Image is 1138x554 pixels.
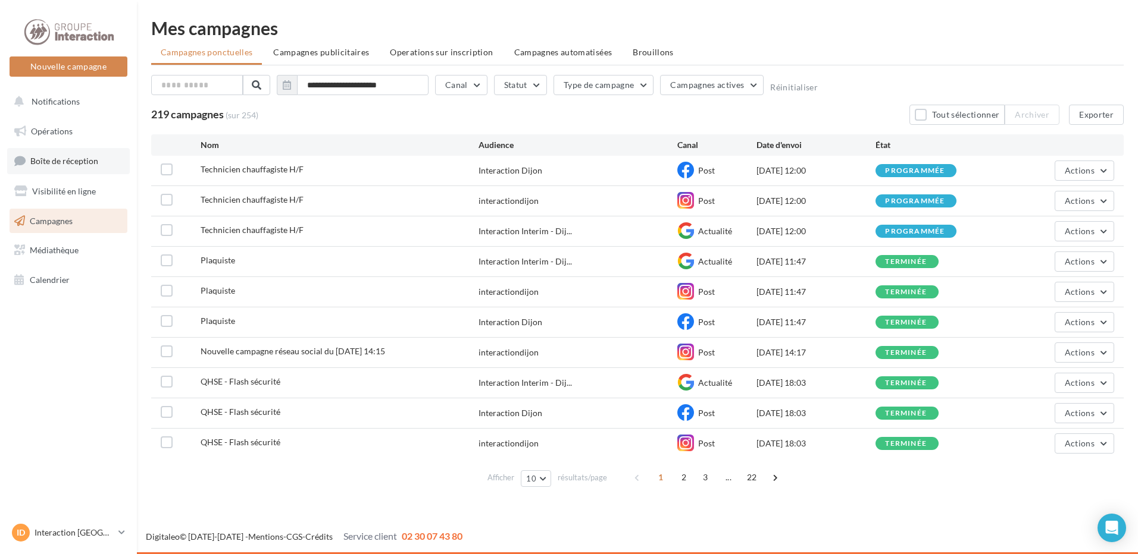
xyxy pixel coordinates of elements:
span: 3 [696,468,715,487]
span: Plaquiste [201,255,235,265]
div: [DATE] 14:17 [756,347,876,358]
button: Archiver [1005,105,1059,125]
div: Audience [479,139,677,151]
div: [DATE] 11:47 [756,256,876,267]
div: [DATE] 18:03 [756,407,876,419]
button: Exporter [1069,105,1124,125]
span: Actions [1065,317,1095,327]
button: Actions [1055,342,1114,363]
div: interactiondijon [479,286,539,298]
span: 1 [651,468,670,487]
div: terminée [885,258,927,266]
button: 10 [521,470,551,487]
button: Notifications [7,89,125,114]
span: Technicien chauffagiste H/F [201,164,304,174]
div: [DATE] 18:03 [756,437,876,449]
div: Date d'envoi [756,139,876,151]
span: Actions [1065,347,1095,357]
span: Actualité [698,377,732,388]
a: Visibilité en ligne [7,179,130,204]
button: Type de campagne [554,75,654,95]
span: Actions [1065,287,1095,297]
span: Plaquiste [201,316,235,326]
span: résultats/page [558,472,607,483]
a: ID Interaction [GEOGRAPHIC_DATA] [10,521,127,544]
p: Interaction [GEOGRAPHIC_DATA] [35,527,114,539]
button: Actions [1055,221,1114,241]
div: Nom [201,139,479,151]
span: 2 [674,468,693,487]
span: Interaction Interim - Dij... [479,256,572,267]
button: Réinitialiser [770,83,818,92]
button: Actions [1055,403,1114,423]
span: Technicien chauffagiste H/F [201,225,304,235]
div: [DATE] 12:00 [756,225,876,237]
span: QHSE - Flash sécurité [201,407,280,417]
div: terminée [885,349,927,357]
a: Boîte de réception [7,148,130,174]
div: Interaction Dijon [479,316,542,328]
a: Crédits [305,531,333,542]
a: Campagnes [7,209,130,234]
span: Actions [1065,226,1095,236]
div: Canal [677,139,756,151]
div: programmée [885,197,945,205]
span: Service client [343,530,397,542]
div: interactiondijon [479,437,539,449]
span: Actions [1065,165,1095,175]
div: Mes campagnes [151,19,1124,37]
div: État [876,139,995,151]
span: Opérations [31,126,73,136]
span: 22 [742,468,762,487]
div: [DATE] 11:47 [756,286,876,298]
span: Boîte de réception [30,156,98,166]
span: Post [698,408,715,418]
button: Actions [1055,191,1114,211]
span: © [DATE]-[DATE] - - - [146,531,462,542]
div: programmée [885,167,945,175]
span: Interaction Interim - Dij... [479,225,572,237]
button: Statut [494,75,547,95]
button: Tout sélectionner [909,105,1005,125]
div: [DATE] 12:00 [756,195,876,207]
span: Actions [1065,408,1095,418]
a: CGS [286,531,302,542]
span: Campagnes [30,215,73,225]
a: Calendrier [7,267,130,292]
span: Post [698,438,715,448]
span: Campagnes automatisées [514,47,612,57]
span: Visibilité en ligne [32,186,96,196]
button: Actions [1055,251,1114,272]
div: [DATE] 18:03 [756,377,876,389]
div: Interaction Dijon [479,407,542,419]
span: Nouvelle campagne réseau social du 01-10-2025 14:15 [201,346,385,356]
span: Actualité [698,226,732,236]
div: interactiondijon [479,347,539,358]
div: Interaction Dijon [479,165,542,177]
span: Actualité [698,256,732,266]
span: Post [698,347,715,357]
span: 10 [526,474,536,483]
div: [DATE] 11:47 [756,316,876,328]
div: terminée [885,379,927,387]
span: QHSE - Flash sécurité [201,376,280,386]
div: programmée [885,228,945,235]
span: Plaquiste [201,285,235,295]
span: Actions [1065,377,1095,388]
div: interactiondijon [479,195,539,207]
span: (sur 254) [226,109,258,121]
a: Médiathèque [7,238,130,263]
span: Actions [1065,196,1095,206]
button: Actions [1055,282,1114,302]
span: Post [698,165,715,175]
span: Actions [1065,256,1095,266]
span: 219 campagnes [151,108,224,121]
a: Opérations [7,119,130,144]
span: Interaction Interim - Dij... [479,377,572,389]
div: terminée [885,319,927,326]
div: [DATE] 12:00 [756,165,876,177]
span: Brouillons [633,47,674,57]
span: ID [17,527,25,539]
span: Notifications [32,96,80,106]
button: Campagnes actives [660,75,764,95]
